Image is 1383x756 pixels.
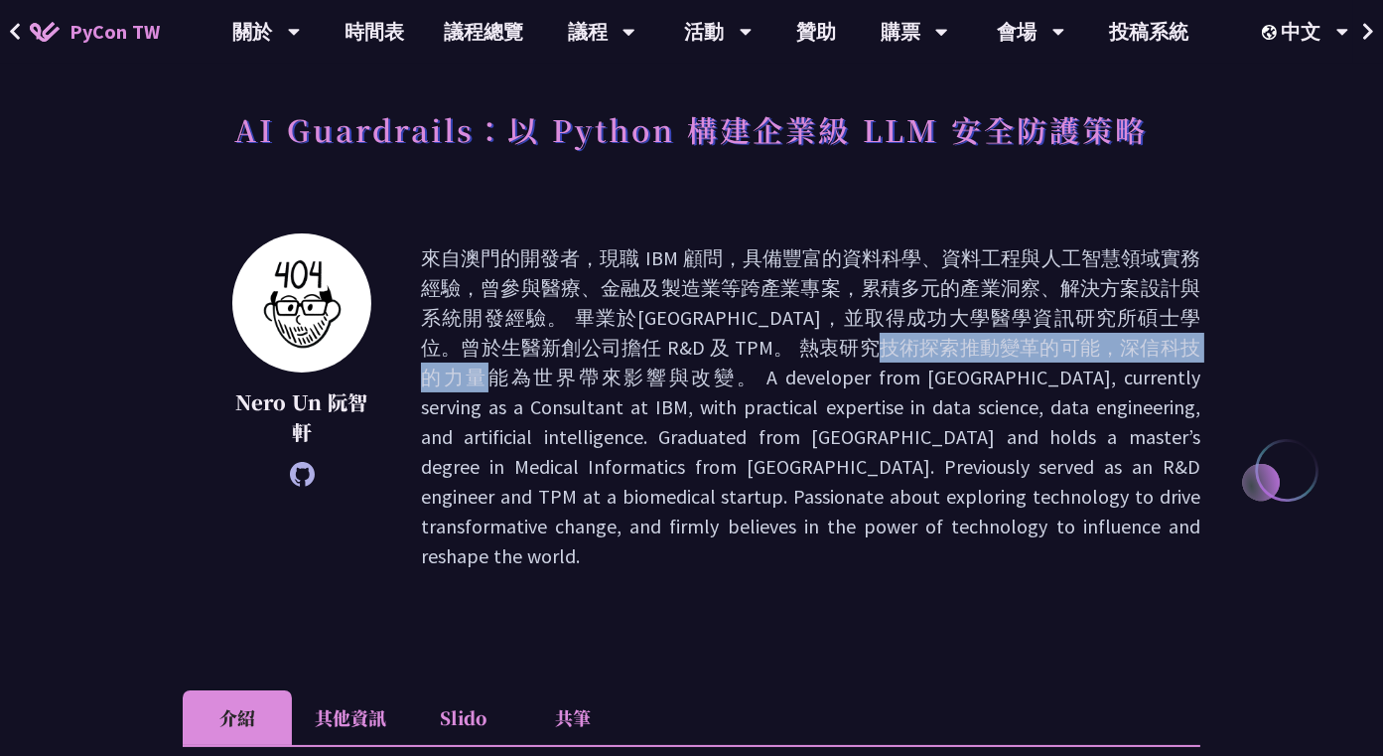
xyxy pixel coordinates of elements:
[421,243,1200,571] p: 來自澳門的開發者，現職 IBM 顧問，具備豐富的資料科學、資料工程與人工智慧領域實務經驗，曾參與醫療、金融及製造業等跨產業專案，累積多元的產業洞察、解決方案設計與系統開發經驗。 畢業於[GEOG...
[409,690,518,745] li: Slido
[183,690,292,745] li: 介紹
[292,690,409,745] li: 其他資訊
[69,17,160,47] span: PyCon TW
[232,387,371,447] p: Nero Un 阮智軒
[10,7,180,57] a: PyCon TW
[232,233,371,373] img: Nero Un 阮智軒
[518,690,627,745] li: 共筆
[235,99,1149,159] h1: AI Guardrails：以 Python 構建企業級 LLM 安全防護策略
[30,22,60,42] img: Home icon of PyCon TW 2025
[1262,25,1282,40] img: Locale Icon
